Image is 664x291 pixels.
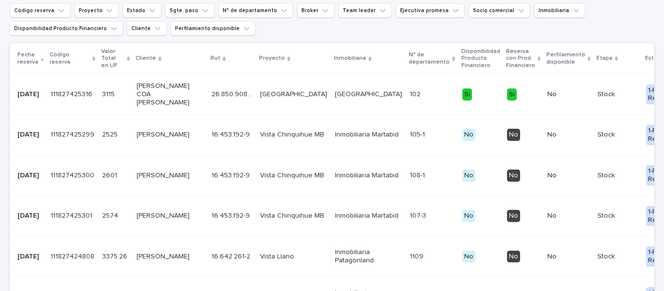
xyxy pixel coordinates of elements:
div: No [462,210,475,222]
button: N° de departamento [218,3,293,17]
p: 1109 [410,251,425,261]
p: Stock [597,253,638,261]
button: Socio comercial [469,3,530,17]
p: Rut [210,53,220,64]
p: 3375.26 [102,251,129,261]
p: [DATE] [17,171,43,180]
button: Proyecto [74,3,119,17]
p: Cliente [136,53,156,64]
p: Inmobiliaria Martabid [335,131,402,139]
p: Inmobiliaria Patagonland [335,248,402,265]
p: 111827425300 [51,170,96,180]
p: 16.642.261-2 [211,251,252,261]
div: No [462,129,475,141]
p: Fecha reserva [17,50,38,68]
button: Código reserva [10,3,70,17]
p: [DATE] [17,131,43,139]
p: N° de departamento [409,50,450,68]
button: Inmobiliaria [534,3,585,17]
p: Vista Chinquihue MB [260,212,327,220]
p: Vista Chinquihue MB [260,171,327,180]
p: [DATE] [17,212,43,220]
p: [PERSON_NAME] [137,212,204,220]
p: 26.850.908-9 [211,88,254,99]
div: No [507,170,520,182]
button: Perfilamiento disponible [171,21,256,35]
p: 2601 [102,170,119,180]
p: Stock [597,131,638,139]
p: Stock [597,171,638,180]
p: Inmobiliaria Martabid [335,212,402,220]
p: Disponibilidad Producto Financiero [461,46,500,71]
p: 111827425301 [51,210,94,220]
p: Vista Llano [260,253,327,261]
div: No [507,210,520,222]
p: [DATE] [17,90,43,99]
p: Inmobiliaria [334,53,366,64]
div: Si [507,88,517,101]
div: No [462,170,475,182]
p: Stock [597,212,638,220]
p: No [547,171,590,180]
p: No [547,131,590,139]
p: [PERSON_NAME] [137,253,204,261]
p: [GEOGRAPHIC_DATA] [335,90,402,99]
p: [PERSON_NAME] [137,171,204,180]
div: No [462,251,475,263]
p: 2574 [102,210,120,220]
p: Inmobiliaria Martabid [335,171,402,180]
p: Código reserva [50,50,90,68]
p: 111827425299 [51,129,96,139]
p: 3115 [102,88,117,99]
p: [PERSON_NAME] [137,131,204,139]
p: Vista Chinquihue MB [260,131,327,139]
p: Reserva con Prod. Financiero [506,46,535,71]
p: Proyecto [259,53,285,64]
p: 16.453.192-9 [211,210,252,220]
button: Disponibilidad Producto Financiero [10,21,123,35]
p: 102 [410,88,422,99]
p: 2525 [102,129,120,139]
div: No [507,251,520,263]
p: No [547,253,590,261]
p: No [547,90,590,99]
div: Si [462,88,472,101]
p: 111827424808 [51,251,96,261]
button: Cliente [127,21,167,35]
p: Etapa [596,53,612,64]
p: Stock [597,90,638,99]
p: 105-1 [410,129,427,139]
button: Broker [297,3,334,17]
button: Sgte. paso [165,3,214,17]
p: Valor Total en UF [101,46,124,71]
p: 107-3 [410,210,428,220]
p: 16.453.192-9 [211,170,252,180]
p: 16.453.192-9 [211,129,252,139]
p: No [547,212,590,220]
div: No [507,129,520,141]
button: Estado [122,3,161,17]
p: [PERSON_NAME] COA [PERSON_NAME] [137,82,204,106]
p: [GEOGRAPHIC_DATA] [260,90,327,99]
p: Perfilamiento disponible [546,50,585,68]
button: Ejecutiva promesa [396,3,465,17]
p: 108-1 [410,170,427,180]
p: 111827425316 [51,88,94,99]
p: [DATE] [17,253,43,261]
button: Team leader [338,3,392,17]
